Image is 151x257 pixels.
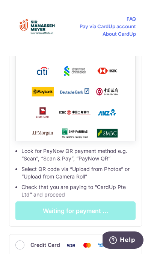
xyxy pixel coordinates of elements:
[127,18,136,26] a: FAQ
[30,243,60,252] span: Credit Card
[103,234,143,253] iframe: Opens a widget where you can find more information
[21,168,136,183] li: Select QR code via “Upload from Photos” or “Upload from Camera Roll”
[63,243,78,253] img: Visa
[103,33,136,41] a: About CardUp
[21,186,136,201] li: Check that you are paying to “CardUp Pte Ltd” and proceed
[15,243,136,253] div: Credit Card Visa Mastercard American Express Union Pay
[27,46,124,144] img: PayNow_BankLogos-4ff27afe7cf7490b9dad80f8e65983eecfd68a3c0fb202a9493306fd0776bad8.png
[21,150,136,165] li: Look for PayNow QR payment method e.g. “Scan”, “Scan & Pay”, “PayNow QR”
[96,243,111,253] img: American Express
[80,243,95,253] img: Mastercard
[80,26,136,33] a: Pay via CardUp account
